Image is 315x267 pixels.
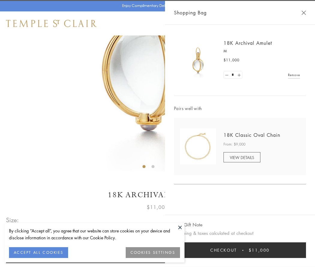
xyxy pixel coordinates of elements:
[174,242,306,258] button: Checkout $11,000
[174,221,202,229] button: Add Gift Note
[223,40,272,46] a: 18K Archival Amulet
[223,48,300,54] p: M
[223,152,260,162] a: VIEW DETAILS
[223,141,245,147] span: From: $9,000
[210,247,237,253] span: Checkout
[6,215,19,225] span: Size:
[223,57,239,63] span: $11,000
[6,190,309,200] h1: 18K Archival Amulet
[288,72,300,78] a: Remove
[223,132,280,138] a: 18K Classic Oval Chain
[174,229,306,237] p: Shipping & taxes calculated at checkout
[6,20,97,27] img: Temple St. Clair
[236,71,242,79] a: Set quantity to 2
[224,71,230,79] a: Set quantity to 0
[301,11,306,15] button: Close Shopping Bag
[180,42,216,78] img: 18K Archival Amulet
[174,9,207,17] span: Shopping Bag
[230,155,254,160] span: VIEW DETAILS
[9,247,68,258] button: ACCEPT ALL COOKIES
[180,128,216,164] img: N88865-OV18
[249,247,270,253] span: $11,000
[147,203,168,211] span: $11,000
[126,247,180,258] button: COOKIES SETTINGS
[122,3,190,9] p: Enjoy Complimentary Delivery & Returns
[9,227,180,241] div: By clicking “Accept all”, you agree that our website can store cookies on your device and disclos...
[174,105,306,112] span: Pairs well with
